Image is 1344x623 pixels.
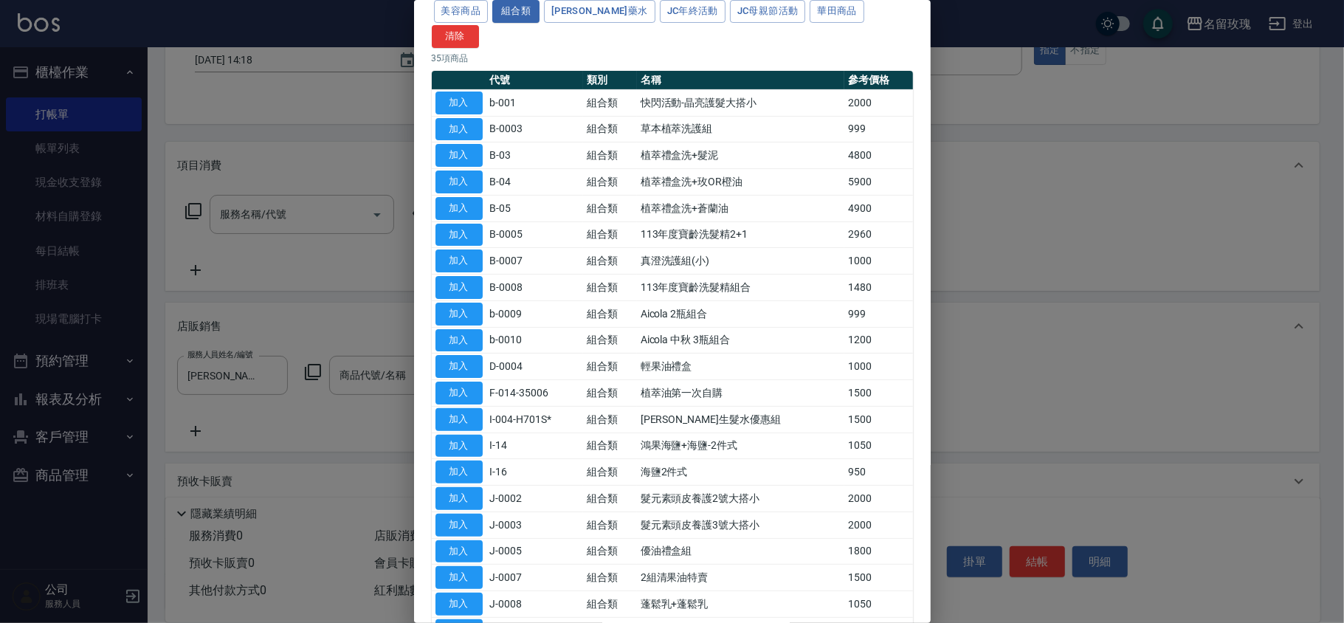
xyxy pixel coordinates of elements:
[637,195,844,221] td: 植萃禮盒洗+蒼蘭油
[637,248,844,275] td: 真澄洗護組(小)
[583,275,637,301] td: 組合類
[844,71,913,90] th: 參考價格
[583,565,637,591] td: 組合類
[583,248,637,275] td: 組合類
[486,565,583,591] td: J-0007
[844,221,913,248] td: 2960
[844,169,913,196] td: 5900
[637,565,844,591] td: 2組清果油特賣
[435,249,483,272] button: 加入
[435,487,483,510] button: 加入
[844,248,913,275] td: 1000
[486,486,583,512] td: J-0002
[637,486,844,512] td: 髮元素頭皮養護2號大搭小
[435,171,483,193] button: 加入
[435,144,483,167] button: 加入
[583,486,637,512] td: 組合類
[844,142,913,169] td: 4800
[486,116,583,142] td: B-0003
[844,300,913,327] td: 999
[844,512,913,538] td: 2000
[637,406,844,433] td: [PERSON_NAME]生髮水優惠組
[432,52,913,65] p: 35 項商品
[435,92,483,114] button: 加入
[435,566,483,589] button: 加入
[583,433,637,459] td: 組合類
[844,89,913,116] td: 2000
[435,514,483,537] button: 加入
[486,459,583,486] td: I-16
[435,118,483,141] button: 加入
[637,300,844,327] td: Aicola 2瓶組合
[486,71,583,90] th: 代號
[583,354,637,380] td: 組合類
[844,538,913,565] td: 1800
[435,197,483,220] button: 加入
[583,538,637,565] td: 組合類
[486,354,583,380] td: D-0004
[637,142,844,169] td: 植萃禮盒洗+髮泥
[637,459,844,486] td: 海鹽2件式
[583,512,637,538] td: 組合類
[435,303,483,326] button: 加入
[844,275,913,301] td: 1480
[486,512,583,538] td: J-0003
[637,71,844,90] th: 名稱
[637,380,844,407] td: 植萃油第一次自購
[637,433,844,459] td: 鴻果海鹽+海鹽-2件式
[637,512,844,538] td: 髮元素頭皮養護3號大搭小
[583,300,637,327] td: 組合類
[435,593,483,616] button: 加入
[486,406,583,433] td: I-004-H701S*
[844,354,913,380] td: 1000
[583,459,637,486] td: 組合類
[486,89,583,116] td: b-001
[435,461,483,483] button: 加入
[583,169,637,196] td: 組合類
[844,459,913,486] td: 950
[637,327,844,354] td: Aicola 中秋 3瓶組合
[435,276,483,299] button: 加入
[435,224,483,247] button: 加入
[583,89,637,116] td: 組合類
[486,300,583,327] td: b-0009
[435,382,483,405] button: 加入
[486,195,583,221] td: B-05
[435,355,483,378] button: 加入
[486,275,583,301] td: B-0008
[844,406,913,433] td: 1500
[844,433,913,459] td: 1050
[583,116,637,142] td: 組合類
[486,380,583,407] td: F-014-35006
[486,169,583,196] td: B-04
[844,565,913,591] td: 1500
[637,116,844,142] td: 草本植萃洗護組
[435,408,483,431] button: 加入
[486,591,583,618] td: J-0008
[432,25,479,48] button: 清除
[583,380,637,407] td: 組合類
[583,71,637,90] th: 類別
[637,538,844,565] td: 優油禮盒組
[435,329,483,352] button: 加入
[486,433,583,459] td: I-14
[583,591,637,618] td: 組合類
[637,275,844,301] td: 113年度寶齡洗髮精組合
[583,406,637,433] td: 組合類
[844,591,913,618] td: 1050
[637,221,844,248] td: 113年度寶齡洗髮精2+1
[637,591,844,618] td: 蓬鬆乳+蓬鬆乳
[844,380,913,407] td: 1500
[486,221,583,248] td: B-0005
[844,486,913,512] td: 2000
[435,435,483,458] button: 加入
[637,169,844,196] td: 植萃禮盒洗+玫OR橙油
[486,142,583,169] td: B-03
[844,327,913,354] td: 1200
[486,538,583,565] td: J-0005
[486,248,583,275] td: B-0007
[583,327,637,354] td: 組合類
[844,195,913,221] td: 4900
[435,540,483,563] button: 加入
[583,142,637,169] td: 組合類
